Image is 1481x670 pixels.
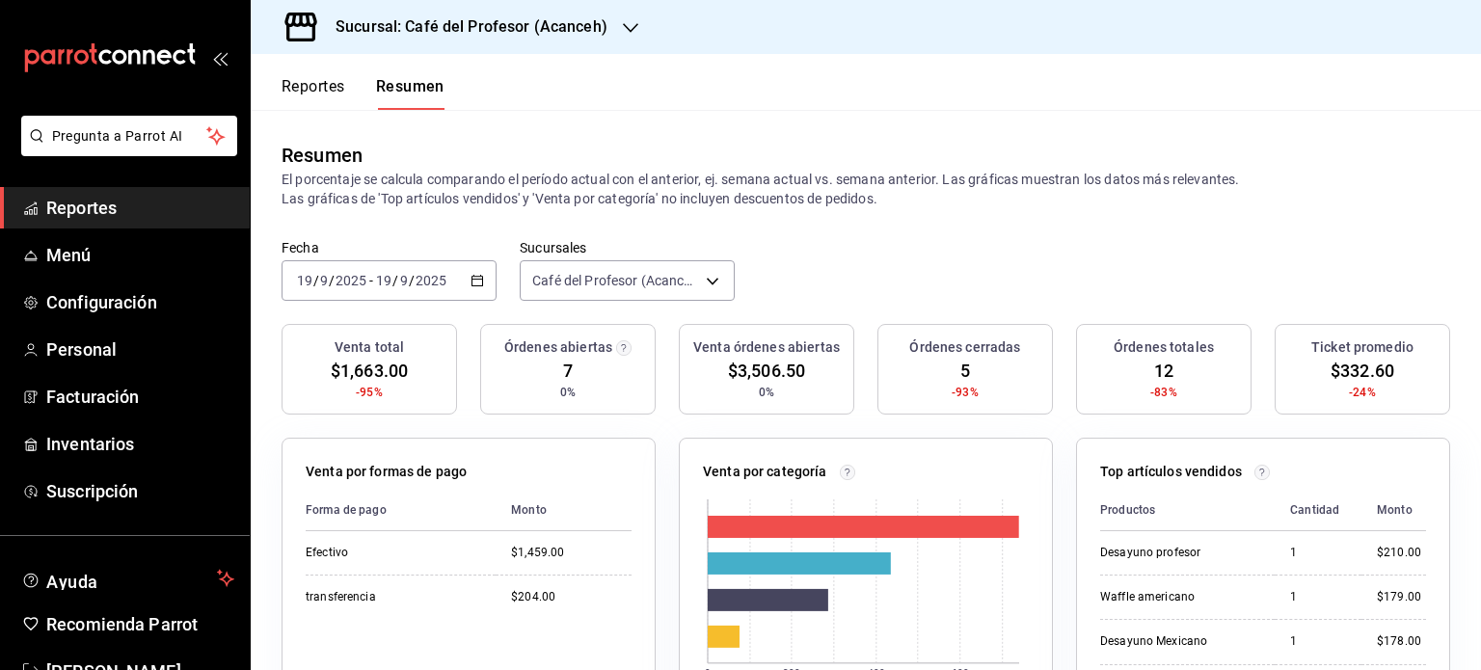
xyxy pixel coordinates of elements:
[46,567,209,590] span: Ayuda
[306,545,480,561] div: Efectivo
[1377,633,1426,650] div: $178.00
[399,273,409,288] input: --
[1100,589,1259,605] div: Waffle americano
[46,431,234,457] span: Inventarios
[1361,490,1426,531] th: Monto
[356,384,383,401] span: -95%
[282,77,345,110] button: Reportes
[504,337,612,358] h3: Órdenes abiertas
[1154,358,1173,384] span: 12
[1100,490,1275,531] th: Productos
[693,337,840,358] h3: Venta órdenes abiertas
[282,77,444,110] div: navigation tabs
[331,358,408,384] span: $1,663.00
[46,195,234,221] span: Reportes
[511,545,632,561] div: $1,459.00
[21,116,237,156] button: Pregunta a Parrot AI
[1290,545,1346,561] div: 1
[1377,589,1426,605] div: $179.00
[296,273,313,288] input: --
[1100,633,1259,650] div: Desayuno Mexicano
[313,273,319,288] span: /
[511,589,632,605] div: $204.00
[212,50,228,66] button: open_drawer_menu
[909,337,1020,358] h3: Órdenes cerradas
[319,273,329,288] input: --
[759,384,774,401] span: 0%
[46,242,234,268] span: Menú
[560,384,576,401] span: 0%
[335,273,367,288] input: ----
[282,170,1450,208] p: El porcentaje se calcula comparando el período actual con el anterior, ej. semana actual vs. sema...
[1100,462,1242,482] p: Top artículos vendidos
[369,273,373,288] span: -
[1290,633,1346,650] div: 1
[320,15,607,39] h3: Sucursal: Café del Profesor (Acanceh)
[46,336,234,362] span: Personal
[409,273,415,288] span: /
[1331,358,1394,384] span: $332.60
[960,358,970,384] span: 5
[1349,384,1376,401] span: -24%
[1290,589,1346,605] div: 1
[282,141,363,170] div: Resumen
[46,478,234,504] span: Suscripción
[1100,545,1259,561] div: Desayuno profesor
[46,611,234,637] span: Recomienda Parrot
[282,241,497,255] label: Fecha
[376,77,444,110] button: Resumen
[52,126,207,147] span: Pregunta a Parrot AI
[1311,337,1414,358] h3: Ticket promedio
[13,140,237,160] a: Pregunta a Parrot AI
[375,273,392,288] input: --
[306,462,467,482] p: Venta por formas de pago
[46,289,234,315] span: Configuración
[306,490,496,531] th: Forma de pago
[496,490,632,531] th: Monto
[532,271,699,290] span: Café del Profesor (Acanceh)
[1150,384,1177,401] span: -83%
[520,241,735,255] label: Sucursales
[392,273,398,288] span: /
[563,358,573,384] span: 7
[335,337,404,358] h3: Venta total
[306,589,480,605] div: transferencia
[1114,337,1214,358] h3: Órdenes totales
[952,384,979,401] span: -93%
[728,358,805,384] span: $3,506.50
[1377,545,1426,561] div: $210.00
[329,273,335,288] span: /
[1275,490,1361,531] th: Cantidad
[415,273,447,288] input: ----
[703,462,827,482] p: Venta por categoría
[46,384,234,410] span: Facturación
